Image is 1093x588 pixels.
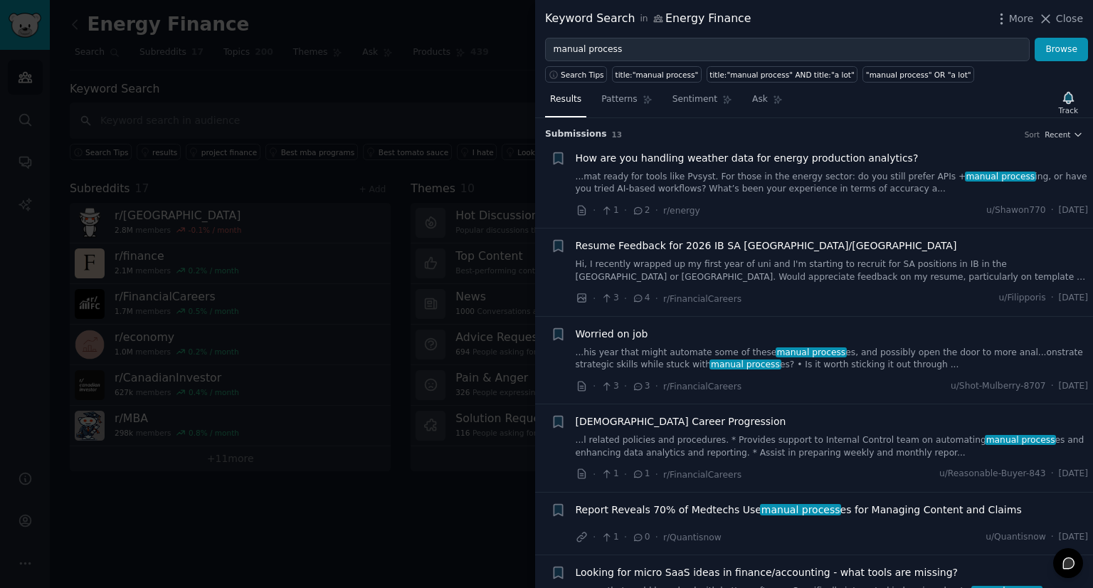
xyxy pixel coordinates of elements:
[1051,380,1054,393] span: ·
[862,66,974,83] a: "manual process" OR "a lot"
[667,88,737,117] a: Sentiment
[1054,88,1083,117] button: Track
[596,88,657,117] a: Patterns
[632,380,650,393] span: 3
[672,93,717,106] span: Sentiment
[986,531,1045,544] span: u/Quantisnow
[709,359,781,369] span: manual process
[593,203,596,218] span: ·
[655,379,658,394] span: ·
[576,327,648,342] a: Worried on job
[576,258,1089,283] a: Hi, I recently wrapped up my first year of uni and I'm starting to recruit for SA positions in IB...
[1059,531,1088,544] span: [DATE]
[624,291,627,306] span: ·
[616,70,699,80] div: title:"manual process"
[576,434,1089,459] a: ...l related policies and procedures. * Provides support to Internal Control team on automatingma...
[545,88,586,117] a: Results
[1059,380,1088,393] span: [DATE]
[632,468,650,481] span: 1
[1045,130,1083,140] button: Recent
[1056,11,1083,26] span: Close
[655,467,658,482] span: ·
[1009,11,1034,26] span: More
[986,204,1046,217] span: u/Shawon770
[593,379,596,394] span: ·
[1051,531,1054,544] span: ·
[601,292,618,305] span: 3
[663,206,700,216] span: r/energy
[663,294,741,304] span: r/FinancialCareers
[624,467,627,482] span: ·
[601,531,618,544] span: 1
[576,151,919,166] a: How are you handling weather data for energy production analytics?
[593,530,596,545] span: ·
[545,66,607,83] button: Search Tips
[965,172,1036,182] span: manual process
[545,10,751,28] div: Keyword Search Energy Finance
[1051,468,1054,481] span: ·
[601,204,618,217] span: 1
[709,70,855,80] div: title:"manual process" AND title:"a lot"
[601,380,618,393] span: 3
[545,128,607,141] span: Submission s
[593,291,596,306] span: ·
[632,204,650,217] span: 2
[632,292,650,305] span: 4
[624,203,627,218] span: ·
[624,379,627,394] span: ·
[939,468,1046,481] span: u/Reasonable-Buyer-843
[999,292,1046,305] span: u/Filipporis
[752,93,768,106] span: Ask
[612,130,623,139] span: 13
[663,532,722,542] span: r/Quantisnow
[576,171,1089,196] a: ...mat ready for tools like Pvsyst. For those in the energy sector: do you still prefer APIs +man...
[655,530,658,545] span: ·
[1059,468,1088,481] span: [DATE]
[1025,130,1040,140] div: Sort
[747,88,788,117] a: Ask
[545,38,1030,62] input: Try a keyword related to your business
[776,347,847,357] span: manual process
[576,565,959,580] a: Looking for micro SaaS ideas in finance/accounting - what tools are missing?
[640,13,648,26] span: in
[550,93,581,106] span: Results
[1059,105,1078,115] div: Track
[655,291,658,306] span: ·
[593,467,596,482] span: ·
[951,380,1046,393] span: u/Shot-Mulberry-8707
[663,382,741,392] span: r/FinancialCareers
[1059,204,1088,217] span: [DATE]
[632,531,650,544] span: 0
[994,11,1034,26] button: More
[760,504,841,515] span: manual process
[1045,130,1070,140] span: Recent
[612,66,702,83] a: title:"manual process"
[707,66,858,83] a: title:"manual process" AND title:"a lot"
[663,470,741,480] span: r/FinancialCareers
[1051,204,1054,217] span: ·
[655,203,658,218] span: ·
[576,414,786,429] a: [DEMOGRAPHIC_DATA] Career Progression
[576,503,1022,518] a: Report Reveals 70% of Medtechs Usemanual processes for Managing Content and Claims
[576,347,1089,372] a: ...his year that might automate some of thesemanual processes, and possibly open the door to more...
[576,503,1022,518] span: Report Reveals 70% of Medtechs Use es for Managing Content and Claims
[601,468,618,481] span: 1
[1035,38,1088,62] button: Browse
[866,70,971,80] div: "manual process" OR "a lot"
[985,435,1056,445] span: manual process
[1051,292,1054,305] span: ·
[561,70,604,80] span: Search Tips
[1059,292,1088,305] span: [DATE]
[601,93,637,106] span: Patterns
[576,238,957,253] a: Resume Feedback for 2026 IB SA [GEOGRAPHIC_DATA]/[GEOGRAPHIC_DATA]
[624,530,627,545] span: ·
[1038,11,1083,26] button: Close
